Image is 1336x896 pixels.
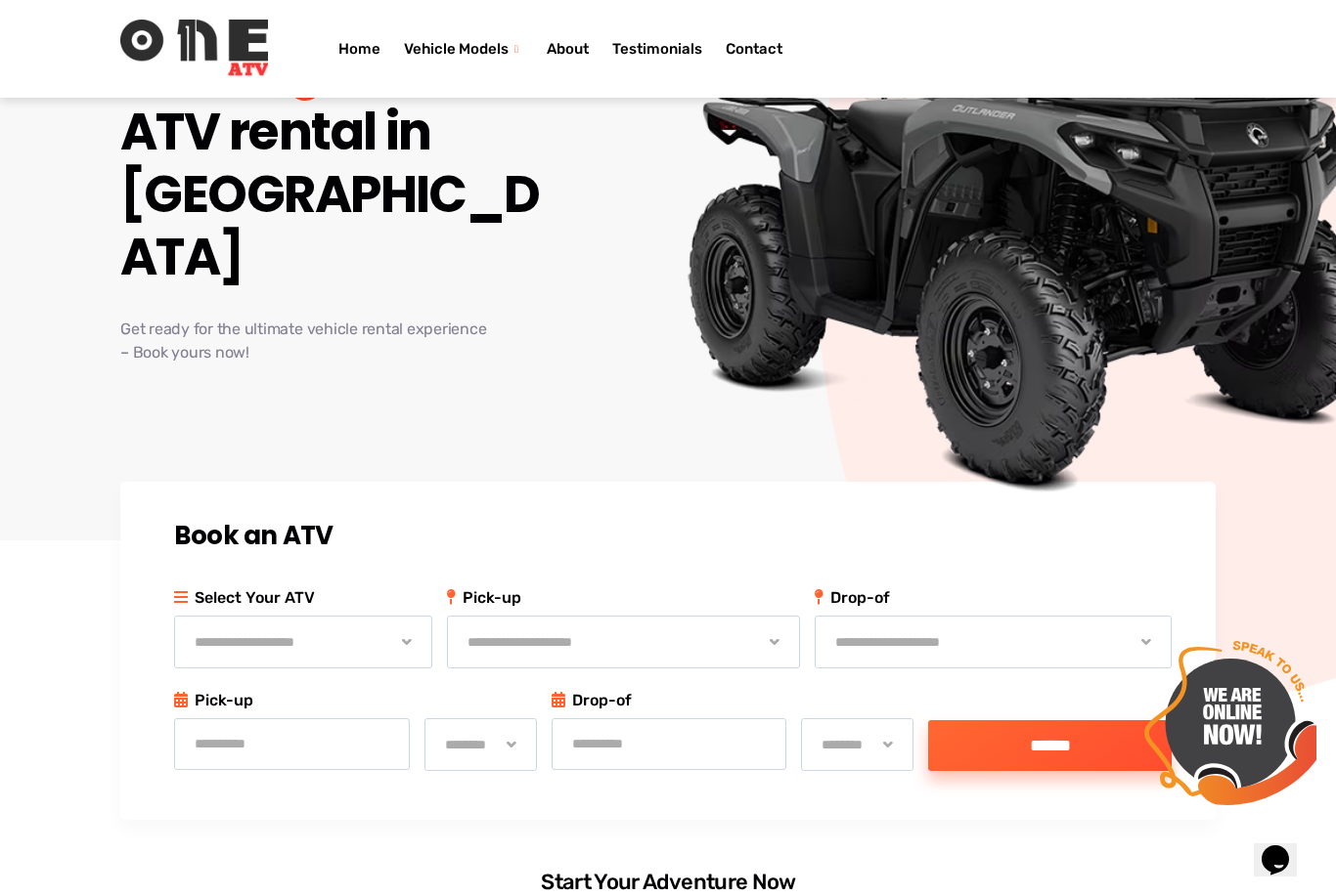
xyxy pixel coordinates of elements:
[423,869,913,895] h3: Start Your Adventure Now
[8,8,188,172] img: Chat attention grabber
[601,10,714,88] a: Testimonials
[1136,633,1316,813] iframe: chat widget
[714,10,794,88] a: Contact
[174,688,537,713] p: Pick-up
[120,38,569,288] h2: Save with our ATV rental in [GEOGRAPHIC_DATA]
[120,318,569,364] p: Get ready for the ultimate vehicle rental experience – Book yours now!
[174,521,1172,551] h2: Book an ATV
[535,10,601,88] a: About
[174,585,432,611] p: Select Your ATV
[392,10,535,88] a: Vehicle Models
[552,688,914,713] p: Drop-of
[447,585,800,611] span: Pick-up
[815,585,1172,611] span: Drop-of
[327,10,392,88] a: Home
[1254,818,1316,876] iframe: chat widget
